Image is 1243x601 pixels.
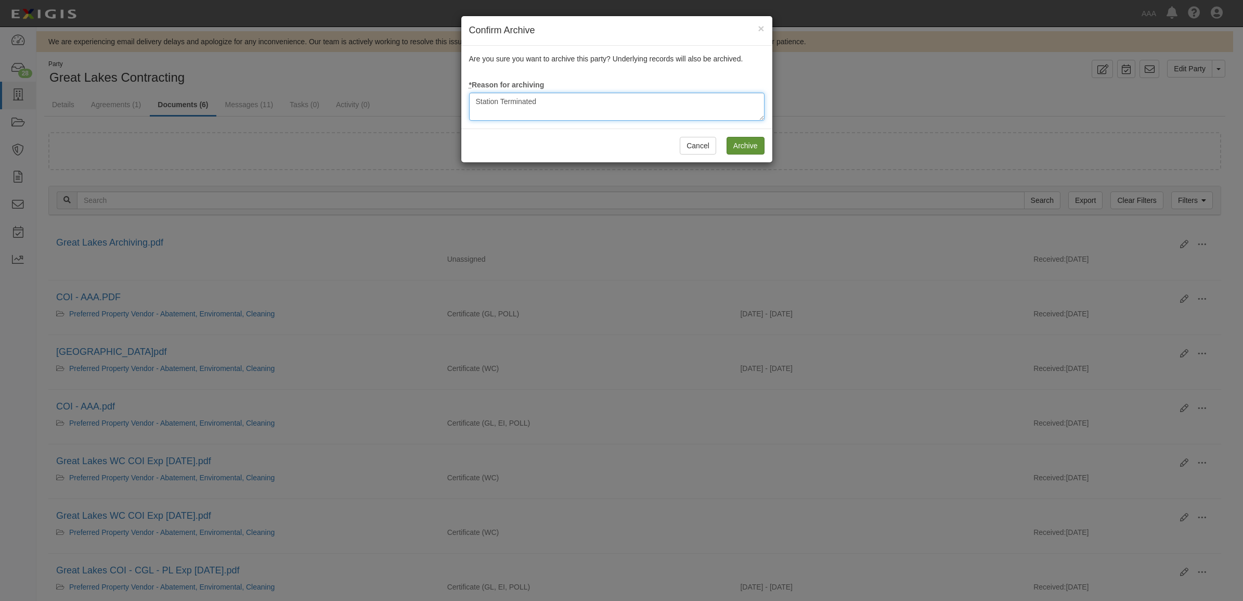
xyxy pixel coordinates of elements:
[469,24,765,37] h4: Confirm Archive
[758,22,764,34] span: ×
[469,81,472,89] abbr: required
[758,23,764,34] button: Close
[469,80,545,90] label: Reason for archiving
[461,46,772,129] div: Are you sure you want to archive this party? Underlying records will also be archived.
[727,137,765,155] input: Archive
[680,137,716,155] button: Cancel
